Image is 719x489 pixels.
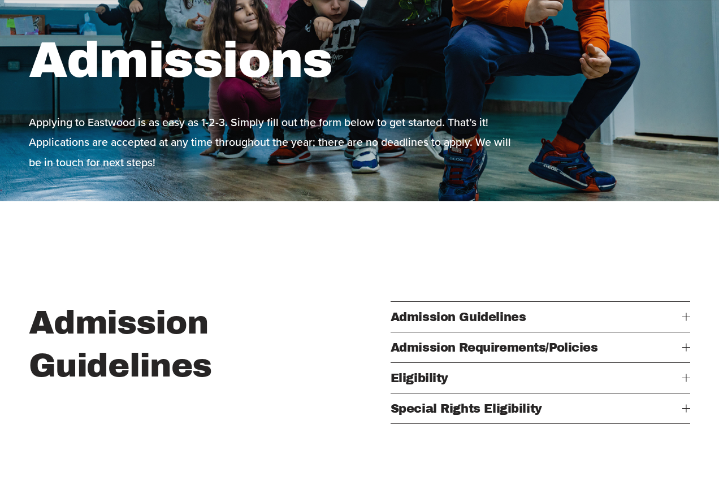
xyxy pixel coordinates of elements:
[29,112,523,172] p: Applying to Eastwood is as easy as 1-2-3. Simply fill out the form below to get started. That’s i...
[391,371,682,384] span: Eligibility
[29,301,328,388] h2: Admission Guidelines
[391,341,682,354] span: Admission Requirements/Policies
[391,393,690,423] button: Special Rights Eligibility
[29,31,690,90] h1: Admissions
[391,402,682,415] span: Special Rights Eligibility
[391,310,682,323] span: Admission Guidelines
[391,363,690,393] button: Eligibility
[391,302,690,332] button: Admission Guidelines
[391,332,690,362] button: Admission Requirements/Policies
